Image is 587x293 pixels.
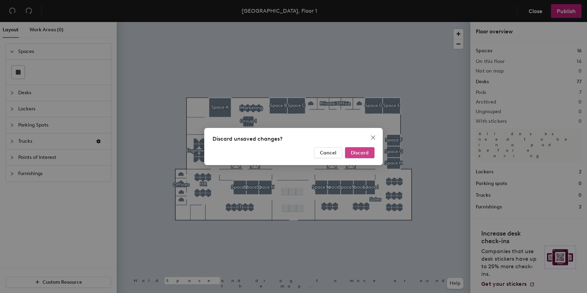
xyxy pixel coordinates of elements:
[368,132,379,143] button: Close
[370,135,376,140] span: close
[368,135,379,140] span: Close
[320,150,336,156] span: Cancel
[345,147,375,158] button: Discard
[314,147,342,158] button: Cancel
[351,150,369,156] span: Discard
[212,135,375,143] div: Discard unsaved changes?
